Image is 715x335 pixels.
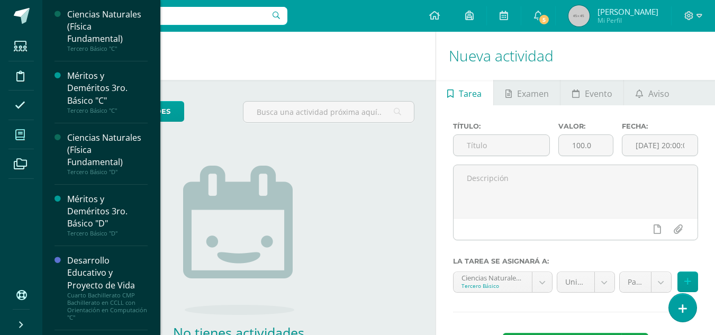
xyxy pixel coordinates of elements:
span: Tarea [459,81,482,106]
div: Desarrollo Educativo y Proyecto de Vida [67,255,148,291]
img: 45x45 [568,5,590,26]
label: Título: [453,122,550,130]
span: 5 [538,14,550,25]
div: Tercero Básico "C" [67,107,148,114]
span: Examen [517,81,549,106]
input: Título [454,135,550,156]
span: Aviso [648,81,669,106]
div: Cuarto Bachillerato CMP Bachillerato en CCLL con Orientación en Computación "C" [67,292,148,321]
span: Mi Perfil [598,16,658,25]
a: Ciencias Naturales (Física Fundamental)Tercero Básico "C" [67,8,148,52]
img: no_activities.png [183,166,294,315]
h1: Nueva actividad [449,32,702,80]
span: Parcial (10.0%) [628,272,643,292]
div: Tercero Básico "D" [67,168,148,176]
div: Méritos y Deméritos 3ro. Básico "D" [67,193,148,230]
a: Examen [494,80,560,105]
a: Evento [560,80,623,105]
a: Aviso [624,80,681,105]
input: Busca un usuario... [49,7,287,25]
a: Ciencias Naturales (Física Fundamental)Tercero Básico "D" [67,132,148,176]
input: Puntos máximos [559,135,613,156]
div: Ciencias Naturales (Física Fundamental) [67,8,148,45]
a: Méritos y Deméritos 3ro. Básico "C"Tercero Básico "C" [67,70,148,114]
label: Fecha: [622,122,698,130]
a: Desarrollo Educativo y Proyecto de VidaCuarto Bachillerato CMP Bachillerato en CCLL con Orientaci... [67,255,148,321]
input: Fecha de entrega [622,135,698,156]
label: Valor: [558,122,613,130]
h1: Actividades [55,32,423,80]
div: Méritos y Deméritos 3ro. Básico "C" [67,70,148,106]
span: [PERSON_NAME] [598,6,658,17]
div: Ciencias Naturales (Física Fundamental) [67,132,148,168]
div: Tercero Básico "C" [67,45,148,52]
span: Unidad 3 [565,272,586,292]
div: Tercero Básico [461,282,524,289]
span: Evento [585,81,612,106]
label: La tarea se asignará a: [453,257,698,265]
input: Busca una actividad próxima aquí... [243,102,413,122]
a: Tarea [436,80,493,105]
a: Unidad 3 [557,272,614,292]
a: Parcial (10.0%) [620,272,671,292]
a: Ciencias Naturales (Física Fundamental) 'C'Tercero Básico [454,272,552,292]
a: Méritos y Deméritos 3ro. Básico "D"Tercero Básico "D" [67,193,148,237]
div: Tercero Básico "D" [67,230,148,237]
div: Ciencias Naturales (Física Fundamental) 'C' [461,272,524,282]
